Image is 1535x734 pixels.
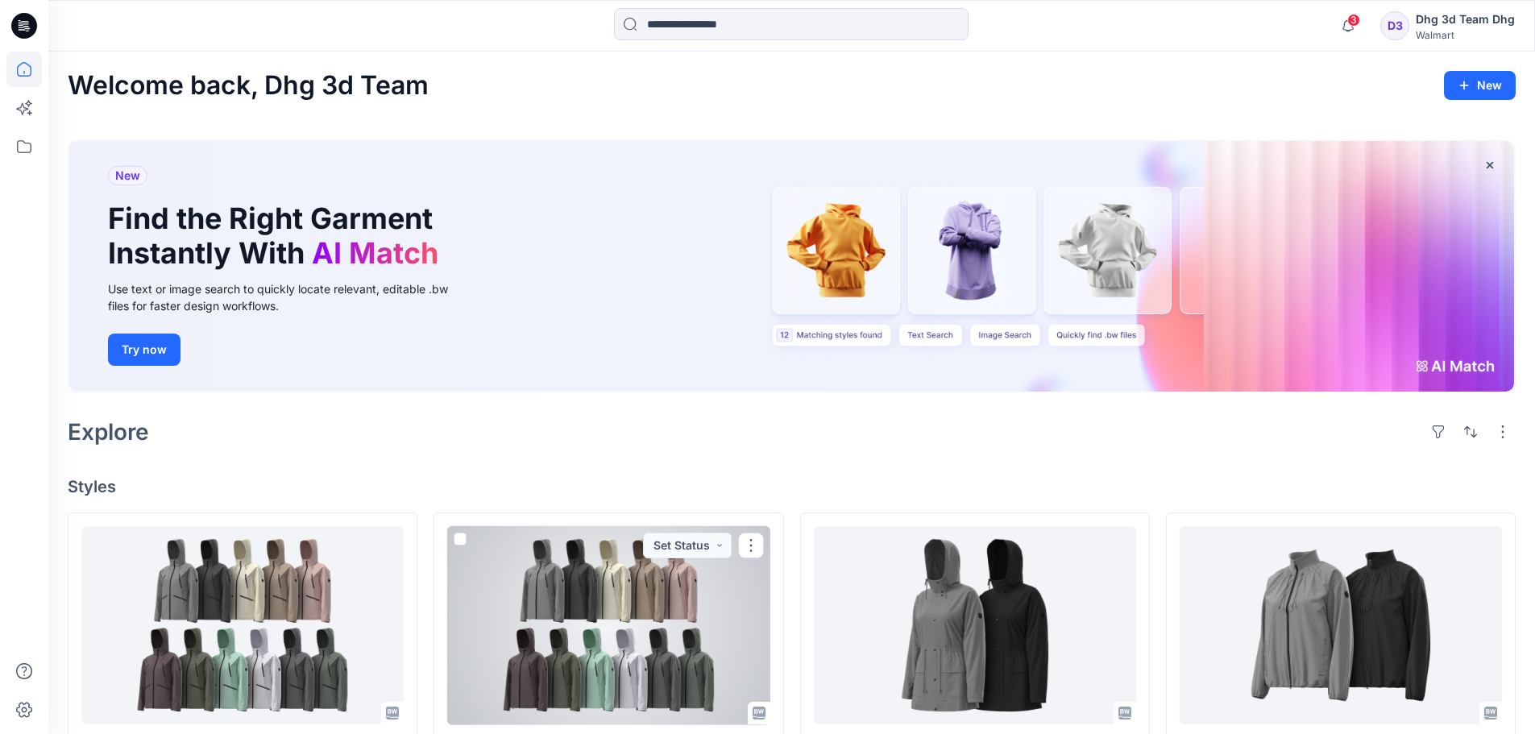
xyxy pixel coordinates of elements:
h1: Find the Right Garment Instantly With [108,201,446,271]
div: Use text or image search to quickly locate relevant, editable .bw files for faster design workflows. [108,280,471,314]
span: AI Match [312,235,438,271]
a: DHG26D-WO006 - Ozark Trail - Women’s Outerwear - Better Lightweight Windbreaker [1180,526,1502,725]
h4: Styles [68,477,1516,496]
div: D3 [1380,11,1409,40]
h2: Explore [68,419,149,445]
a: DHG26D - WO003 Ozark Trail - Women’s Outerwear - OPP Oversized Parka [814,526,1136,725]
button: New [1444,71,1516,100]
a: DHG26D-WO005 H2’26 Walmart Ozark Trail - Women’s Outerwear - Best Shell Jacket, Opt.2 [81,526,404,725]
button: Try now [108,334,180,366]
a: DHG26D-WO004 H2’26 Walmart Ozark Trail - Women’s Outerwear - Best Shell Jacket Opt.1 [447,526,770,725]
h2: Welcome back, Dhg 3d Team [68,71,429,101]
div: Dhg 3d Team Dhg [1416,10,1515,29]
div: Walmart [1416,29,1515,41]
span: New [115,166,140,185]
span: 3 [1347,14,1360,27]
